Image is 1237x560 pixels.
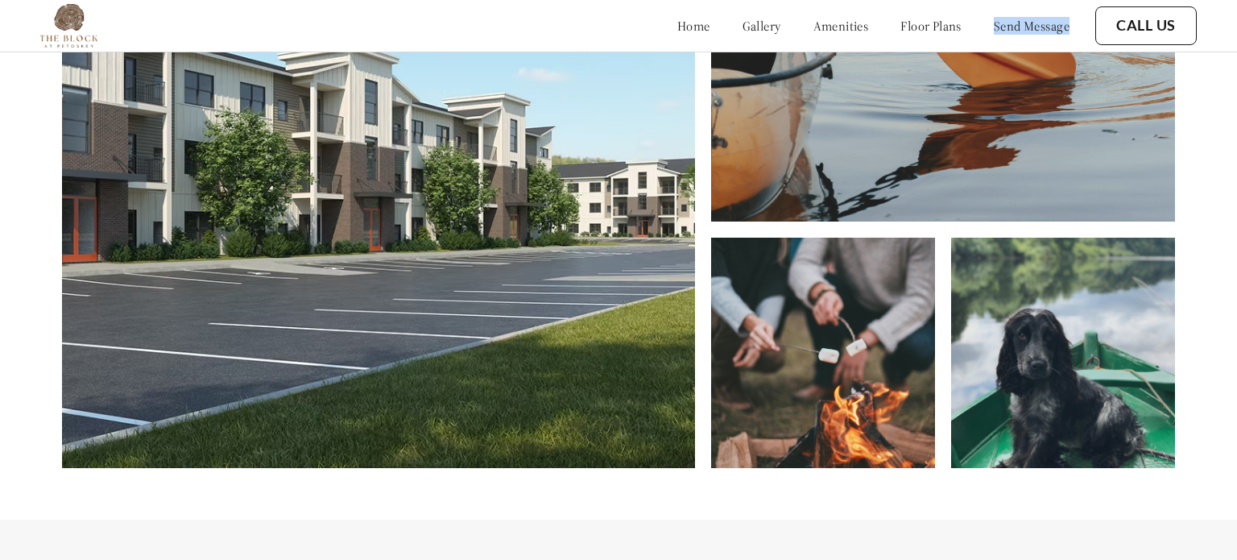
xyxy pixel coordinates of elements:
[40,4,97,48] img: The%20Block%20at%20Petoskey%20Logo%20-%20Transparent%20Background%20(1).png
[743,18,781,34] a: gallery
[711,238,935,468] img: Carousel image 3
[994,18,1069,34] a: send message
[813,18,869,34] a: amenities
[677,18,710,34] a: home
[951,238,1175,468] img: Carousel image 4
[1095,6,1197,45] button: Call Us
[900,18,962,34] a: floor plans
[1116,17,1176,35] a: Call Us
